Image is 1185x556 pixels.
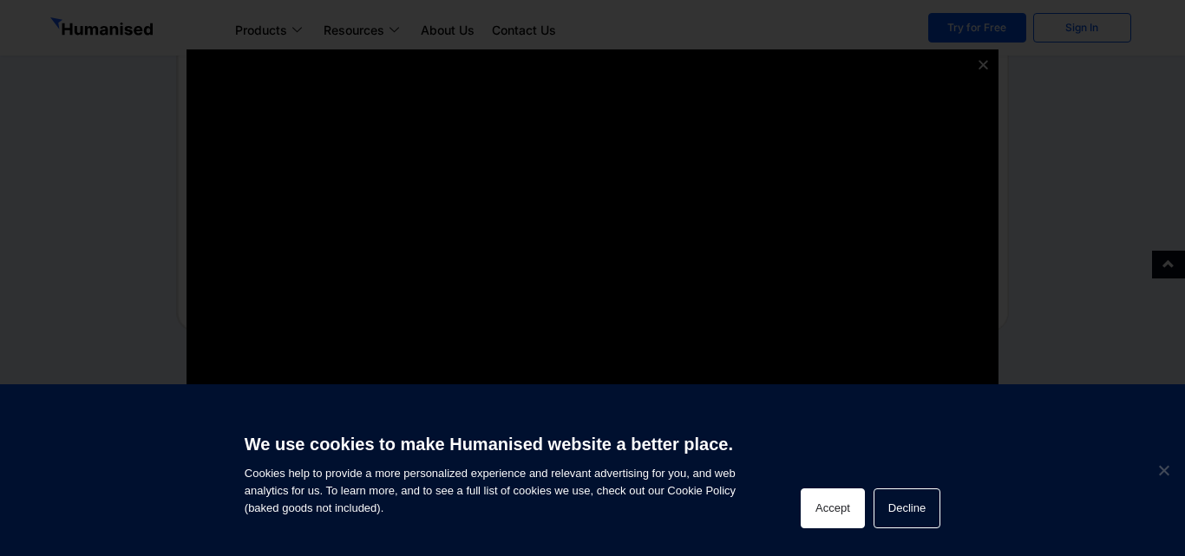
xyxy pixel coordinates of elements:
[801,488,865,528] button: Accept
[245,432,736,456] h6: We use cookies to make Humanised website a better place.
[187,49,998,507] iframe: Humanised Payroll Demo
[874,488,940,528] button: Decline
[245,423,736,517] span: Cookies help to provide a more personalized experience and relevant advertising for you, and web ...
[1155,461,1172,479] span: Decline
